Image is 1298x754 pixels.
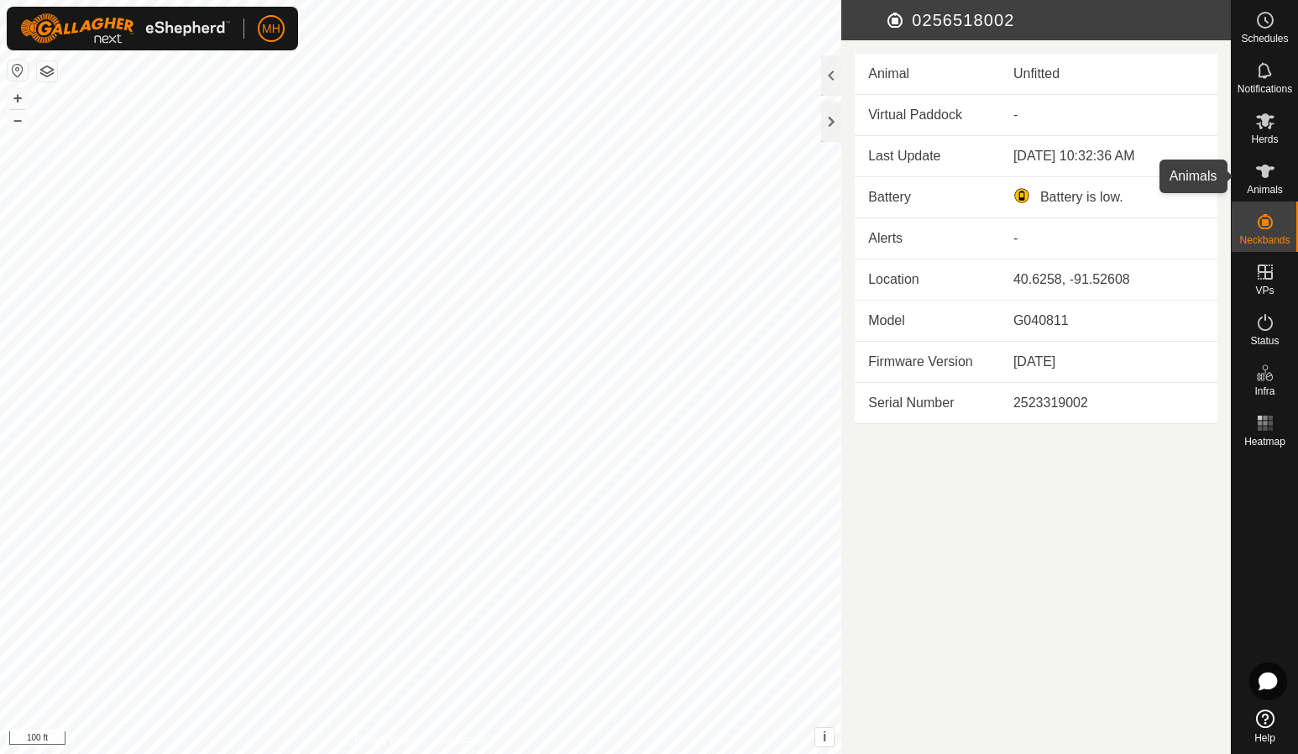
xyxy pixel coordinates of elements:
[1254,386,1274,396] span: Infra
[20,13,230,44] img: Gallagher Logo
[1244,437,1285,447] span: Heatmap
[1013,393,1204,413] div: 2523319002
[262,20,280,38] span: MH
[855,259,1000,301] td: Location
[855,218,1000,259] td: Alerts
[1247,185,1283,195] span: Animals
[1241,34,1288,44] span: Schedules
[8,88,28,108] button: +
[1239,235,1290,245] span: Neckbands
[437,732,487,747] a: Contact Us
[815,728,834,746] button: i
[37,61,57,81] button: Map Layers
[1251,134,1278,144] span: Herds
[1255,285,1274,296] span: VPs
[354,732,417,747] a: Privacy Policy
[8,60,28,81] button: Reset Map
[1013,146,1204,166] div: [DATE] 10:32:36 AM
[1013,270,1204,290] div: 40.6258, -91.52608
[855,383,1000,424] td: Serial Number
[1013,352,1204,372] div: [DATE]
[1013,64,1204,84] div: Unfitted
[855,54,1000,95] td: Animal
[8,110,28,130] button: –
[855,95,1000,136] td: Virtual Paddock
[855,177,1000,218] td: Battery
[1250,336,1279,346] span: Status
[855,136,1000,177] td: Last Update
[855,301,1000,342] td: Model
[823,730,826,744] span: i
[1013,187,1204,207] div: Battery is low.
[1254,733,1275,743] span: Help
[1013,107,1018,122] app-display-virtual-paddock-transition: -
[1013,311,1204,331] div: G040811
[885,10,1231,30] h2: 0256518002
[1238,84,1292,94] span: Notifications
[855,342,1000,383] td: Firmware Version
[1232,703,1298,750] a: Help
[1000,218,1217,259] td: -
